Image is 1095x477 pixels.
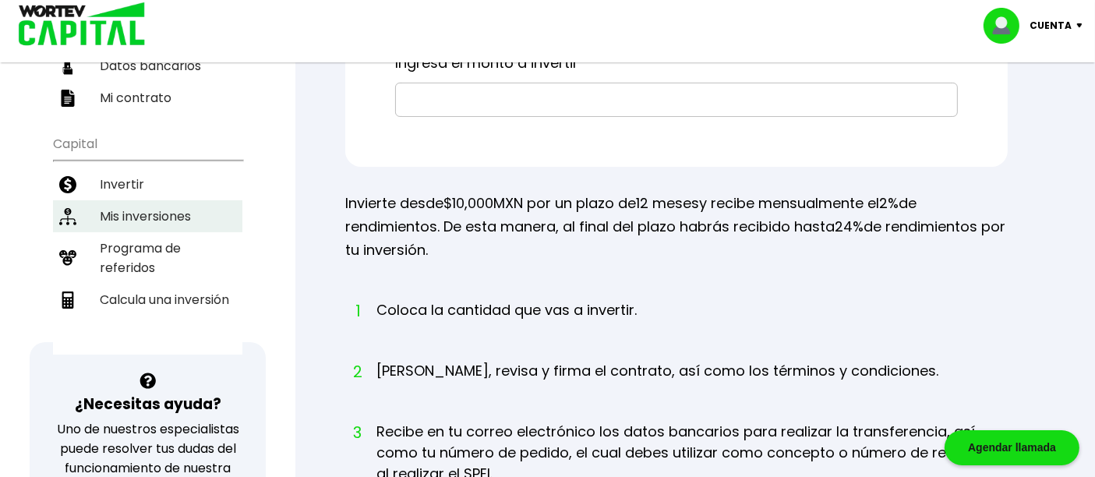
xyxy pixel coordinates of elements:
[53,126,242,355] ul: Capital
[353,421,361,444] span: 3
[59,291,76,309] img: calculadora-icon.17d418c4.svg
[59,208,76,225] img: inversiones-icon.6695dc30.svg
[376,299,637,350] li: Coloca la cantidad que vas a invertir.
[395,51,958,75] p: Ingresa el monto a invertir
[59,90,76,107] img: contrato-icon.f2db500c.svg
[59,249,76,267] img: recomiendanos-icon.9b8e9327.svg
[376,360,938,411] li: [PERSON_NAME], revisa y firma el contrato, así como los términos y condiciones.
[879,193,899,213] span: 2%
[353,299,361,323] span: 1
[59,176,76,193] img: invertir-icon.b3b967d7.svg
[75,393,221,415] h3: ¿Necesitas ayuda?
[53,232,242,284] a: Programa de referidos
[945,430,1079,465] div: Agendar llamada
[984,8,1030,44] img: profile-image
[53,284,242,316] a: Calcula una inversión
[53,50,242,82] a: Datos bancarios
[353,360,361,383] span: 2
[53,82,242,114] a: Mi contrato
[53,200,242,232] a: Mis inversiones
[443,193,493,213] span: $10,000
[1072,23,1093,28] img: icon-down
[345,192,1008,262] p: Invierte desde MXN por un plazo de y recibe mensualmente el de rendimientos. De esta manera, al f...
[53,168,242,200] a: Invertir
[636,193,699,213] span: 12 meses
[835,217,864,236] span: 24%
[1030,14,1072,37] p: Cuenta
[59,58,76,75] img: datos-icon.10cf9172.svg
